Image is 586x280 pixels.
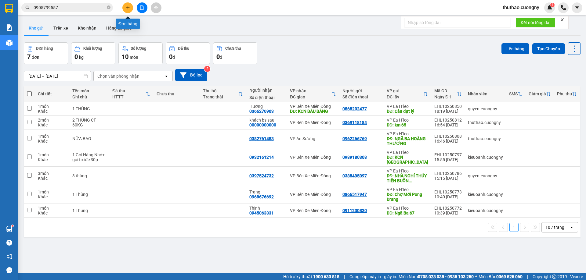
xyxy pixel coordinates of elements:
div: 1 Thùng [72,208,106,213]
div: VP Bến Xe Miền Đông [290,173,336,178]
span: Miền Nam [399,273,474,280]
div: Giảm giá [529,91,546,96]
div: Chưa thu [225,46,241,51]
div: 3 thùng [72,173,106,178]
span: | [527,273,528,280]
button: Khối lượng0kg [71,42,115,64]
div: Thu hộ [203,88,238,93]
div: SMS [509,91,518,96]
div: EHL10250772 [434,206,462,211]
div: DĐ: NHÀ NGHỈ THỦY TIÊN BUÔN HỒ [387,173,428,183]
button: 1 [509,223,519,232]
div: 0382761483 [249,136,274,141]
button: Đơn hàng7đơn [24,42,68,64]
div: VP gửi [387,88,423,93]
sup: 1 [550,3,555,7]
span: 0 [216,53,220,60]
div: 0989180308 [342,155,367,160]
span: plus [126,5,130,10]
div: Thịnh [249,206,284,211]
div: 10 / trang [545,224,564,230]
div: Nhân viên [468,91,503,96]
div: 15:55 [DATE] [434,157,462,162]
sup: 2 [204,66,210,72]
span: | [344,273,345,280]
strong: 0369 525 060 [496,274,523,279]
span: đ [220,55,222,60]
svg: open [164,74,169,79]
div: Khác [38,194,66,199]
div: ĐC giao [290,94,331,99]
span: copyright [552,275,556,279]
div: Khác [38,211,66,215]
div: Ngày ĐH [434,94,457,99]
div: 1 món [38,206,66,211]
div: Khác [38,109,66,114]
div: VP Bến Xe Miền Đông [290,192,336,197]
button: caret-down [572,2,582,13]
div: Khác [38,157,66,162]
div: 0945063331 [249,211,274,215]
div: 0968676692 [249,194,274,199]
div: 1 món [38,134,66,139]
div: 1 THÙNG [72,106,106,111]
div: Chưa thu [157,91,197,96]
span: aim [154,5,158,10]
th: Toggle SortBy [554,86,580,102]
span: đơn [32,55,39,60]
img: warehouse-icon [6,40,13,46]
div: 0366276903 [249,109,274,114]
svg: open [569,225,574,230]
div: kieuoanh.cuongny [468,192,503,197]
input: Select a date range. [24,71,91,81]
th: Toggle SortBy [109,86,154,102]
div: 0962266769 [342,136,367,141]
div: Khác [38,139,66,144]
div: NỮA BAO [72,136,106,141]
strong: 0708 023 035 - 0935 103 250 [418,274,474,279]
span: 7 [27,53,31,60]
button: Bộ lọc [175,69,207,81]
div: quyen.cuongny [468,106,503,111]
div: Người nhận [249,88,284,93]
sup: 1 [12,225,13,227]
button: file-add [137,2,147,13]
div: Chọn văn phòng nhận [97,73,139,79]
th: Toggle SortBy [506,86,526,102]
th: Toggle SortBy [431,86,465,102]
div: Số điện thoại [249,95,284,100]
div: 2 món [38,118,66,122]
div: kieuoanh.cuongny [468,208,503,213]
span: file-add [140,5,144,10]
th: Toggle SortBy [384,86,431,102]
span: đ [172,55,175,60]
span: thuthao.cuongny [498,4,544,11]
div: Đơn hàng [116,19,140,29]
span: Miền Bắc [479,273,523,280]
div: Đơn hàng [36,46,53,51]
th: Toggle SortBy [287,86,339,102]
div: VP Ea H`leo [387,131,428,136]
div: Đã thu [112,88,146,93]
div: quyen.cuongny [468,173,503,178]
div: 1 Gói Hàng Nhỏ+ gọi trước 30p [72,152,106,162]
div: EHL10250808 [434,134,462,139]
div: DĐ: Chợ Mới Pong Drang [387,192,428,202]
div: 0932161214 [249,155,274,160]
div: Số lượng [131,46,146,51]
span: close-circle [107,5,110,11]
div: Hương [249,104,284,109]
div: 0369118184 [342,120,367,125]
div: 10:39 [DATE] [434,211,462,215]
div: 1 Thùng [72,192,106,197]
span: 10 [122,53,128,60]
div: Số điện thoại [342,94,381,99]
div: Khác [38,176,66,181]
div: 1 món [38,190,66,194]
span: 1 [551,3,553,7]
div: VP nhận [290,88,331,93]
div: Chi tiết [38,91,66,96]
div: Khác [38,122,66,127]
span: message [6,267,12,273]
div: Ghi chú [72,94,106,99]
